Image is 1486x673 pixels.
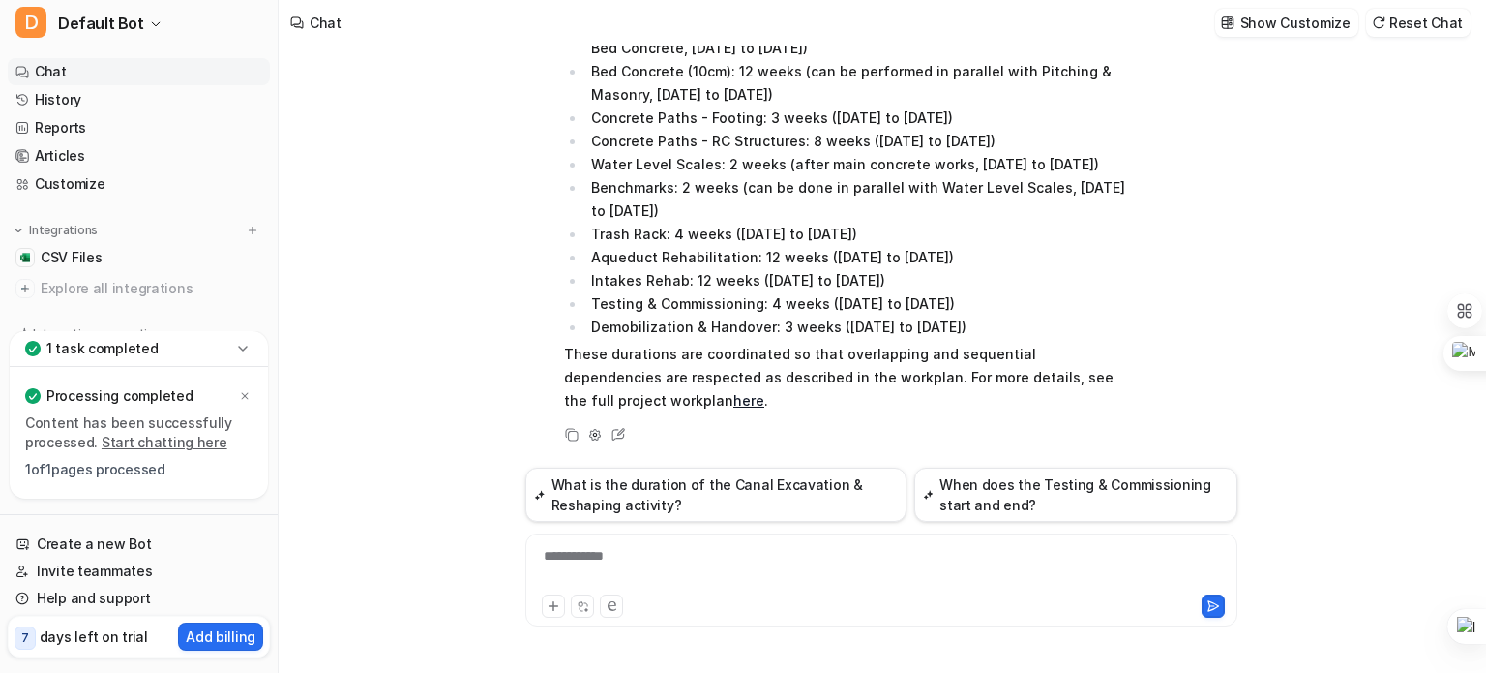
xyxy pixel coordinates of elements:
[1366,9,1471,37] button: Reset Chat
[8,558,270,585] a: Invite teammates
[1372,15,1385,30] img: reset
[246,224,259,237] img: menu_add.svg
[29,223,98,238] p: Integrations
[41,273,262,304] span: Explore all integrations
[15,279,35,298] img: explore all integrations
[8,86,270,113] a: History
[310,13,342,33] div: Chat
[33,325,167,343] p: Integration suggestions
[21,629,29,647] p: 7
[12,224,25,237] img: expand menu
[8,142,270,169] a: Articles
[585,269,1130,292] li: Intakes Rehab: 12 weeks ([DATE] to [DATE])
[585,60,1130,107] li: Bed Concrete (10cm): 12 weeks (can be performed in parallel with Pitching & Masonry, [DATE] to [D...
[178,623,263,651] button: Add billing
[585,153,1130,176] li: Water Level Scales: 2 weeks (after main concrete works, [DATE] to [DATE])
[8,114,270,141] a: Reports
[41,248,102,267] span: CSV Files
[1221,15,1234,30] img: customize
[8,275,270,302] a: Explore all integrations
[585,107,1130,130] li: Concrete Paths - Footing: 3 weeks ([DATE] to [DATE])
[585,176,1130,223] li: Benchmarks: 2 weeks (can be done in parallel with Water Level Scales, [DATE] to [DATE])
[525,468,906,522] button: What is the duration of the Canal Excavation & Reshaping activity?
[8,244,270,271] a: CSV FilesCSV Files
[8,221,104,240] button: Integrations
[15,7,46,38] span: D
[914,468,1238,522] button: When does the Testing & Commissioning start and end?
[585,223,1130,246] li: Trash Rack: 4 weeks ([DATE] to [DATE])
[8,58,270,85] a: Chat
[58,10,144,37] span: Default Bot
[585,130,1130,153] li: Concrete Paths - RC Structures: 8 weeks ([DATE] to [DATE])
[564,343,1130,413] p: These durations are coordinated so that overlapping and sequential dependencies are respected as ...
[1215,9,1358,37] button: Show Customize
[46,386,193,406] p: Processing completed
[585,292,1130,316] li: Testing & Commissioning: 4 weeks ([DATE] to [DATE])
[8,170,270,198] a: Customize
[40,627,148,647] p: days left on trial
[733,392,764,409] a: here
[1240,13,1351,33] p: Show Customize
[8,585,270,612] a: Help and support
[8,531,270,558] a: Create a new Bot
[19,252,31,263] img: CSV Files
[25,460,253,479] p: 1 of 1 pages processed
[102,434,227,450] a: Start chatting here
[25,413,253,452] p: Content has been successfully processed.
[46,339,159,358] p: 1 task completed
[585,246,1130,269] li: Aqueduct Rehabilitation: 12 weeks ([DATE] to [DATE])
[585,316,1130,339] li: Demobilization & Handover: 3 weeks ([DATE] to [DATE])
[186,627,255,647] p: Add billing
